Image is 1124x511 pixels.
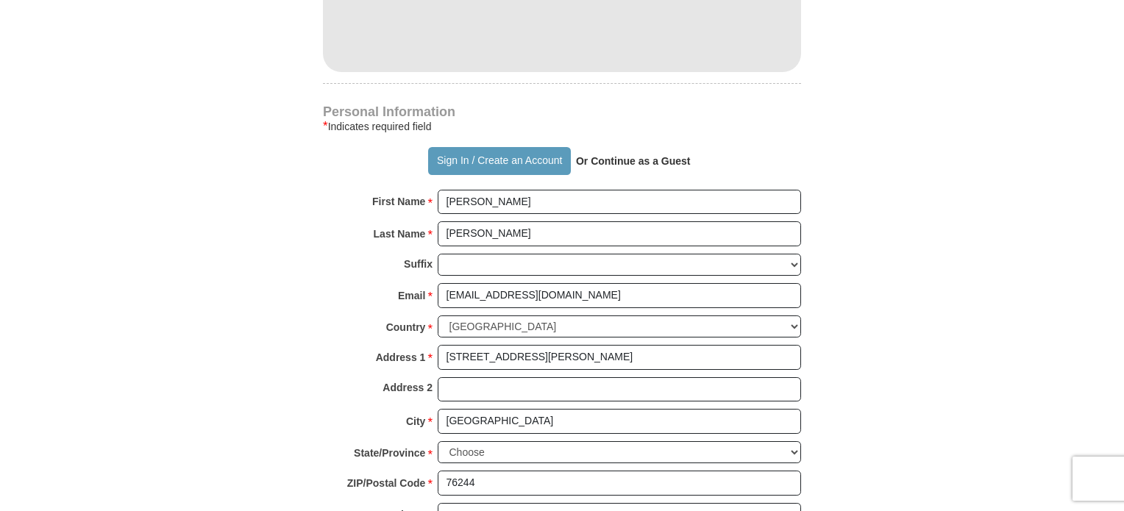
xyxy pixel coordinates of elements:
[576,155,691,167] strong: Or Continue as a Guest
[406,411,425,432] strong: City
[374,224,426,244] strong: Last Name
[398,285,425,306] strong: Email
[372,191,425,212] strong: First Name
[383,377,433,398] strong: Address 2
[347,473,426,493] strong: ZIP/Postal Code
[404,254,433,274] strong: Suffix
[376,347,426,368] strong: Address 1
[323,118,801,135] div: Indicates required field
[354,443,425,463] strong: State/Province
[323,106,801,118] h4: Personal Information
[386,317,426,337] strong: Country
[428,147,570,175] button: Sign In / Create an Account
